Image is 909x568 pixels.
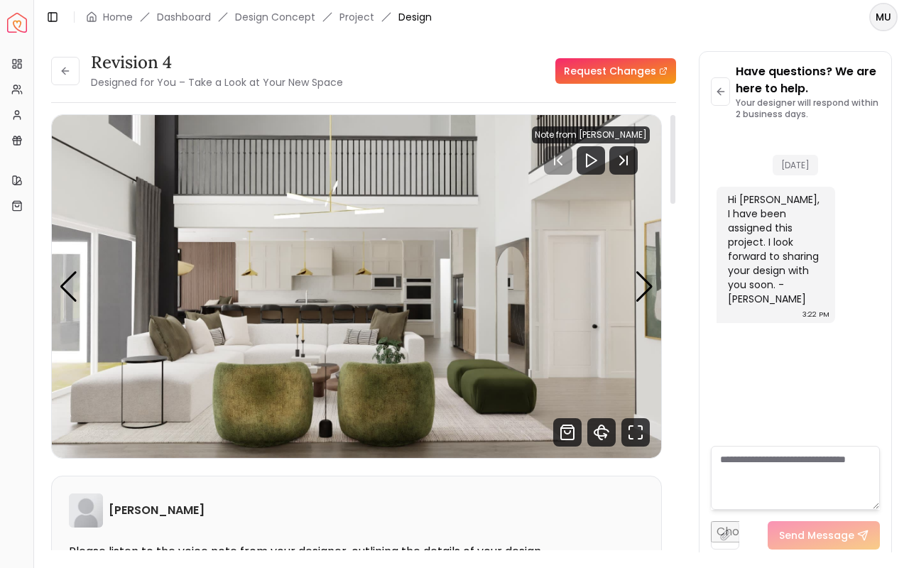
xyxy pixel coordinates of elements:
[582,152,599,169] svg: Play
[532,126,650,143] div: Note from [PERSON_NAME]
[339,10,374,24] a: Project
[773,155,818,175] span: [DATE]
[52,115,662,458] img: Design Render 1
[871,4,896,30] span: MU
[52,115,662,458] div: 1 / 6
[157,10,211,24] a: Dashboard
[52,115,661,458] div: Carousel
[587,418,616,447] svg: 360 View
[802,307,829,322] div: 3:22 PM
[69,545,644,559] p: Please listen to the voice note from your designer, outlining the details of your design.
[7,13,27,33] img: Spacejoy Logo
[728,192,821,306] div: Hi [PERSON_NAME], I have been assigned this project. I look forward to sharing your design with y...
[609,146,638,175] svg: Next Track
[86,10,432,24] nav: breadcrumb
[59,271,78,302] div: Previous slide
[553,418,582,447] svg: Shop Products from this design
[736,97,880,120] p: Your designer will respond within 2 business days.
[635,271,654,302] div: Next slide
[69,493,103,528] img: Heather Wise
[398,10,432,24] span: Design
[555,58,676,84] a: Request Changes
[91,75,343,89] small: Designed for You – Take a Look at Your New Space
[103,10,133,24] a: Home
[109,502,205,519] h6: [PERSON_NAME]
[235,10,315,24] li: Design Concept
[869,3,898,31] button: MU
[621,418,650,447] svg: Fullscreen
[736,63,880,97] p: Have questions? We are here to help.
[91,51,343,74] h3: Revision 4
[7,13,27,33] a: Spacejoy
